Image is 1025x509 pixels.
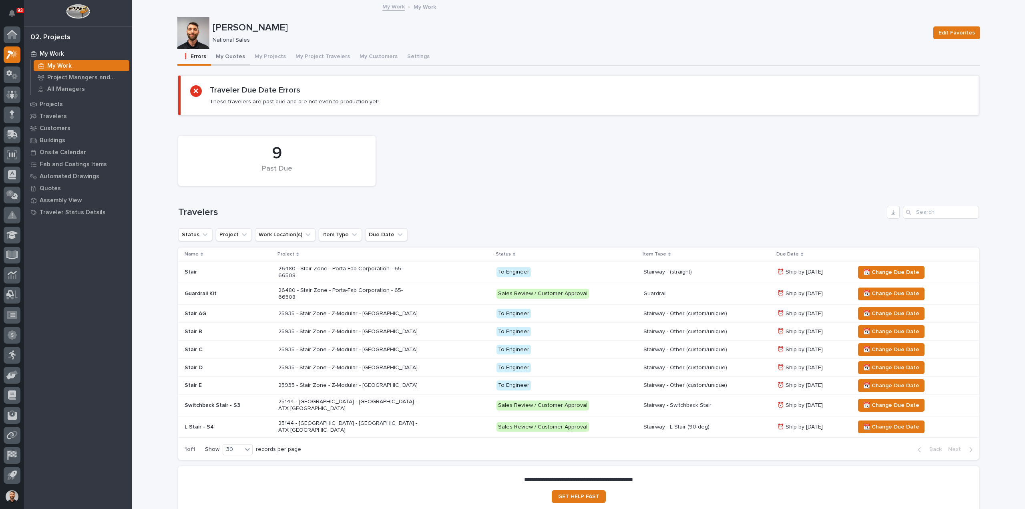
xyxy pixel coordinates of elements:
tr: Stair B25935 - Stair Zone - Z-Modular - [GEOGRAPHIC_DATA]To EngineerStairway - Other (custom/uniq... [178,322,979,340]
a: My Work [31,60,132,71]
a: Customers [24,122,132,134]
button: My Projects [250,49,291,66]
h1: Travelers [178,207,884,218]
p: Stairway - L Stair (90 deg) [643,424,771,431]
p: 25935 - Stair Zone - Z-Modular - [GEOGRAPHIC_DATA] [278,382,418,389]
tr: Guardrail Kit26480 - Stair Zone - Porta-Fab Corporation - 65-66508Sales Review / Customer Approva... [178,283,979,305]
p: Guardrail Kit [185,290,272,297]
span: 📆 Change Due Date [863,400,919,410]
div: To Engineer [496,327,531,337]
p: 25935 - Stair Zone - Z-Modular - [GEOGRAPHIC_DATA] [278,346,418,353]
div: To Engineer [496,309,531,319]
div: 30 [223,445,242,454]
p: My Work [47,62,72,70]
div: Past Due [192,165,362,181]
span: Edit Favorites [939,28,975,38]
div: 02. Projects [30,33,70,42]
input: Search [903,206,979,219]
p: Item Type [643,250,666,259]
p: Stairway - Other (custom/unique) [643,346,771,353]
button: 📆 Change Due Date [858,420,925,433]
p: Onsite Calendar [40,149,86,156]
button: ❗ Errors [177,49,211,66]
span: 📆 Change Due Date [863,327,919,336]
button: 📆 Change Due Date [858,343,925,356]
a: My Work [382,2,405,11]
span: 📆 Change Due Date [863,422,919,432]
button: 📆 Change Due Date [858,379,925,392]
p: ⏰ Ship by [DATE] [777,346,848,353]
tr: Stair D25935 - Stair Zone - Z-Modular - [GEOGRAPHIC_DATA]To EngineerStairway - Other (custom/uniq... [178,358,979,376]
p: Due Date [776,250,799,259]
a: My Work [24,48,132,60]
p: Automated Drawings [40,173,99,180]
span: 📆 Change Due Date [863,289,919,298]
p: ⏰ Ship by [DATE] [777,290,848,297]
button: Notifications [4,5,20,22]
a: Onsite Calendar [24,146,132,158]
img: Workspace Logo [66,4,90,19]
div: Sales Review / Customer Approval [496,400,589,410]
div: To Engineer [496,363,531,373]
a: Project Managers and Engineers [31,72,132,83]
span: 📆 Change Due Date [863,345,919,354]
p: Stair D [185,364,272,371]
p: These travelers are past due and are not even to production yet! [210,98,379,105]
p: 26480 - Stair Zone - Porta-Fab Corporation - 65-66508 [278,287,418,301]
span: 📆 Change Due Date [863,268,919,277]
button: Edit Favorites [933,26,980,39]
p: Switchback Stair - S3 [185,402,272,409]
p: My Work [40,50,64,58]
p: Project Managers and Engineers [47,74,126,81]
p: ⏰ Ship by [DATE] [777,269,848,276]
p: ⏰ Ship by [DATE] [777,382,848,389]
div: To Engineer [496,345,531,355]
div: Sales Review / Customer Approval [496,422,589,432]
p: L Stair - S4 [185,424,272,431]
p: Stair B [185,328,272,335]
p: ⏰ Ship by [DATE] [777,328,848,335]
p: 25144 - [GEOGRAPHIC_DATA] - [GEOGRAPHIC_DATA] - ATX [GEOGRAPHIC_DATA] [278,420,418,434]
a: Traveler Status Details [24,206,132,218]
button: Back [911,446,945,453]
button: 📆 Change Due Date [858,288,925,300]
p: Status [496,250,511,259]
span: Next [948,446,966,453]
tr: Stair E25935 - Stair Zone - Z-Modular - [GEOGRAPHIC_DATA]To EngineerStairway - Other (custom/uniq... [178,376,979,394]
p: Guardrail [643,290,771,297]
button: 📆 Change Due Date [858,307,925,320]
tr: Stair26480 - Stair Zone - Porta-Fab Corporation - 65-66508To EngineerStairway - (straight)⏰ Ship ... [178,262,979,283]
p: ⏰ Ship by [DATE] [777,310,848,317]
p: Stairway - Other (custom/unique) [643,382,771,389]
p: Stair E [185,382,272,389]
p: Travelers [40,113,67,120]
p: All Managers [47,86,85,93]
span: GET HELP FAST [558,494,599,499]
p: Assembly View [40,197,82,204]
p: Stair AG [185,310,272,317]
p: ⏰ Ship by [DATE] [777,424,848,431]
p: 25144 - [GEOGRAPHIC_DATA] - [GEOGRAPHIC_DATA] - ATX [GEOGRAPHIC_DATA] [278,398,418,412]
button: 📆 Change Due Date [858,399,925,412]
span: 📆 Change Due Date [863,363,919,372]
span: Back [925,446,942,453]
button: My Project Travelers [291,49,355,66]
button: Settings [402,49,434,66]
p: records per page [256,446,301,453]
p: Stairway - Other (custom/unique) [643,364,771,371]
p: Stair [185,269,272,276]
a: Projects [24,98,132,110]
a: GET HELP FAST [552,490,606,503]
div: To Engineer [496,267,531,277]
a: Travelers [24,110,132,122]
button: Next [945,446,979,453]
p: ⏰ Ship by [DATE] [777,402,848,409]
button: 📆 Change Due Date [858,361,925,374]
div: 9 [192,143,362,163]
tr: Stair C25935 - Stair Zone - Z-Modular - [GEOGRAPHIC_DATA]To EngineerStairway - Other (custom/uniq... [178,340,979,358]
button: Due Date [365,228,408,241]
p: Stairway - Other (custom/unique) [643,310,771,317]
a: Quotes [24,182,132,194]
tr: Stair AG25935 - Stair Zone - Z-Modular - [GEOGRAPHIC_DATA]To EngineerStairway - Other (custom/uni... [178,304,979,322]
